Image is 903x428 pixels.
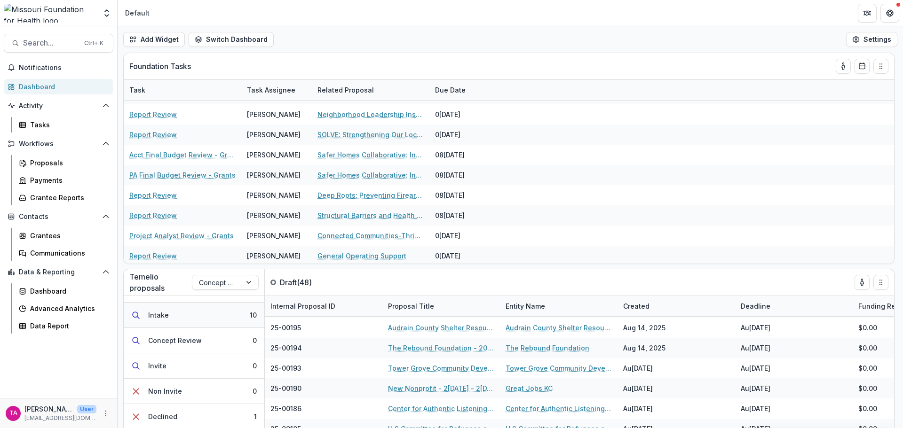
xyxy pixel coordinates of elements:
[124,303,264,328] button: Intake10
[15,301,113,316] a: Advanced Analytics
[148,310,169,320] div: Intake
[129,170,236,180] a: PA Final Budget Review - Grants
[836,59,851,74] button: toggle-assigned-to-me
[741,343,770,353] div: Au[DATE]
[125,8,150,18] div: Default
[247,190,301,200] div: [PERSON_NAME]
[506,323,612,333] a: Audrain County Shelter Resource Coalition
[19,268,98,276] span: Data & Reporting
[265,301,341,311] div: Internal Proposal ID
[15,228,113,243] a: Grantees
[100,4,113,23] button: Open entity switcher
[317,231,424,241] a: Connected Communities-Thriving Families
[265,296,382,316] div: Internal Proposal ID
[247,109,301,119] div: [PERSON_NAME]
[148,361,166,371] div: Invite
[124,328,264,353] button: Concept Review0
[100,408,111,419] button: More
[4,265,113,280] button: Open Data & Reporting
[124,85,151,95] div: Task
[121,6,153,20] nav: breadcrumb
[129,190,177,200] a: Report Review
[429,80,500,100] div: Due Date
[30,231,106,241] div: Grantees
[506,404,612,413] a: Center for Authentic Listening & Learning
[429,226,500,246] div: 0[DATE]
[388,323,494,333] a: Audrain County Shelter Resource Coalition - 20[DATE] 20[DATE]equest for Concept Papers
[82,38,105,48] div: Ctrl + K
[129,130,177,140] a: Report Review
[123,32,185,47] button: Add Widget
[270,363,301,373] span: 25-00193
[19,64,110,72] span: Notifications
[618,296,735,316] div: Created
[77,405,96,413] p: User
[124,80,241,100] div: Task
[858,363,877,373] span: $0.00
[312,80,429,100] div: Related Proposal
[241,80,312,100] div: Task Assignee
[30,158,106,168] div: Proposals
[124,353,264,379] button: Invite0
[253,335,257,345] div: 0
[30,175,106,185] div: Payments
[741,363,770,373] div: Au[DATE]
[4,136,113,151] button: Open Workflows
[124,379,264,404] button: Non Invite0
[15,318,113,334] a: Data Report
[30,321,106,331] div: Data Report
[388,343,494,353] a: The Rebound Foundation - 20[DATE] 20[DATE]equest for Concept Papers
[500,296,618,316] div: Entity Name
[429,246,500,266] div: 0[DATE]
[19,82,106,92] div: Dashboard
[24,404,73,414] p: [PERSON_NAME]
[429,185,500,205] div: 08[DATE]
[250,310,257,320] div: 10
[873,275,888,290] button: Drag
[500,301,551,311] div: Entity Name
[247,130,301,140] div: [PERSON_NAME]
[429,165,500,185] div: 08[DATE]
[270,404,301,413] span: 25-00186
[270,343,302,353] span: 25-00194
[623,383,653,393] div: Au[DATE]
[623,363,653,373] div: Au[DATE]
[30,303,106,313] div: Advanced Analytics
[4,34,113,53] button: Search...
[129,231,234,241] a: Project Analyst Review - Grants
[189,32,274,47] button: Switch Dashboard
[846,32,897,47] button: Settings
[382,296,500,316] div: Proposal Title
[429,85,471,95] div: Due Date
[506,343,589,353] a: The Rebound Foundation
[858,323,877,333] span: $0.00
[129,210,177,220] a: Report Review
[247,210,301,220] div: [PERSON_NAME]
[30,248,106,258] div: Communications
[15,155,113,171] a: Proposals
[735,296,853,316] div: Deadline
[129,271,192,294] p: Temelio proposals
[858,4,877,23] button: Partners
[30,120,106,130] div: Tasks
[735,301,776,311] div: Deadline
[317,190,424,200] a: Deep Roots: Preventing Firearm Suicide Among Shelby County Agricultural Producers
[618,301,655,311] div: Created
[4,79,113,94] a: Dashboard
[623,323,665,333] div: Aug 14, 2025
[247,231,301,241] div: [PERSON_NAME]
[880,4,899,23] button: Get Help
[247,150,301,160] div: [PERSON_NAME]
[317,251,406,261] a: General Operating Support
[280,277,350,288] p: Draft ( 48 )
[253,361,257,371] div: 0
[506,383,553,393] a: Great Jobs KC
[623,404,653,413] div: Au[DATE]
[858,343,877,353] span: $0.00
[15,245,113,261] a: Communications
[741,323,770,333] div: Au[DATE]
